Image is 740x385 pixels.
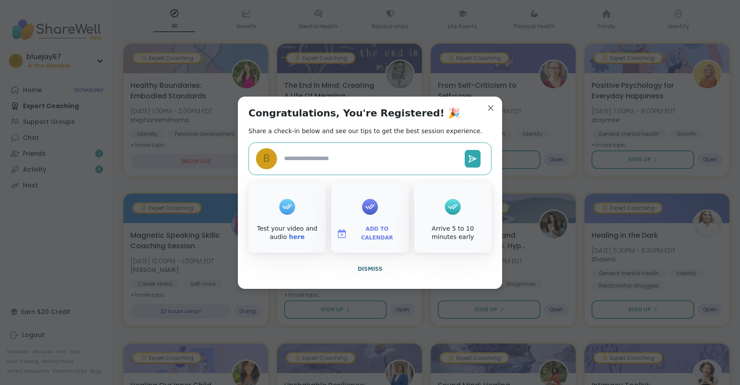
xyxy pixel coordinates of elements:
span: b [263,151,270,166]
span: Dismiss [358,266,382,272]
h1: Congratulations, You're Registered! 🎉 [248,107,460,120]
a: here [289,233,305,240]
h2: Share a check-in below and see our tips to get the best session experience. [248,127,482,135]
button: Add to Calendar [333,224,407,243]
img: ShareWell Logomark [337,228,347,239]
div: Arrive 5 to 10 minutes early [416,224,490,242]
span: Add to Calendar [351,225,403,242]
button: Dismiss [248,260,492,278]
div: Test your video and audio [250,224,324,242]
